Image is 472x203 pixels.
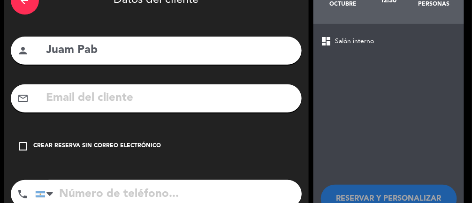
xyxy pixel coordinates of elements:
[46,89,295,108] input: Email del cliente
[411,0,457,8] div: personas
[320,0,366,8] div: octubre
[18,141,29,152] i: check_box_outline_blank
[17,188,29,200] i: phone
[18,45,29,56] i: person
[18,93,29,104] i: mail_outline
[46,41,295,60] input: Nombre del cliente
[321,36,332,47] span: dashboard
[34,142,161,151] div: Crear reserva sin correo electrónico
[335,36,374,47] span: Salón interno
